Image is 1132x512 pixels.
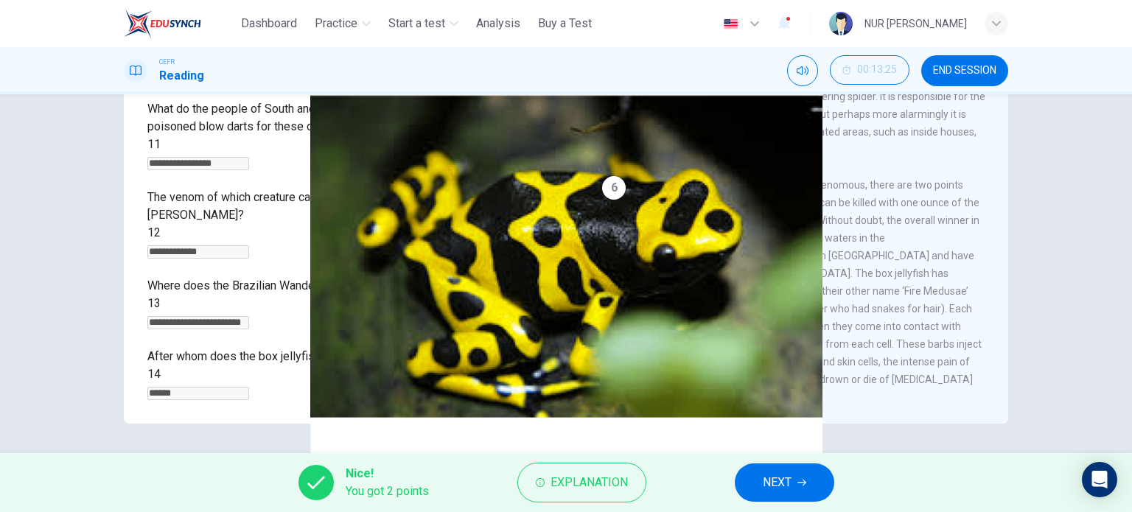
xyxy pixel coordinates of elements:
[235,10,303,37] button: Dashboard
[1082,462,1117,497] div: Open Intercom Messenger
[388,15,445,32] span: Start a test
[602,176,626,200] div: 6
[763,472,792,493] span: NEXT
[735,463,834,502] button: NEXT
[159,57,175,67] span: CEFR
[124,9,201,38] img: ELTC logo
[159,67,204,85] h1: Reading
[864,15,967,32] div: NUR [PERSON_NAME]
[309,10,377,37] button: Practice
[517,463,646,502] button: Explanation
[722,18,740,29] img: en
[921,55,1008,86] button: END SESSION
[470,10,526,37] button: Analysis
[787,55,818,86] div: Mute
[830,55,909,86] div: Hide
[346,465,429,483] span: Nice!
[857,64,897,76] span: 00:13:25
[829,12,853,35] img: Profile picture
[346,483,429,500] span: You got 2 points
[315,15,357,32] span: Practice
[124,9,235,38] a: ELTC logo
[382,10,464,37] button: Start a test
[476,15,520,32] span: Analysis
[830,55,909,85] button: 00:13:25
[933,65,996,77] span: END SESSION
[551,472,628,493] span: Explanation
[538,15,592,32] span: Buy a Test
[532,10,598,37] button: Buy a Test
[241,15,297,32] span: Dashboard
